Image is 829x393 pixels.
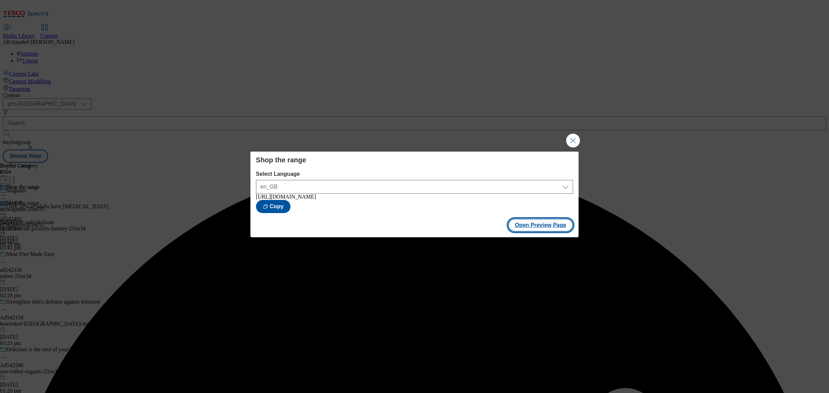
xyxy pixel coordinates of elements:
button: Open Preview Page [508,219,573,232]
button: Close Modal [566,134,580,147]
label: Select Language [256,171,573,177]
div: [URL][DOMAIN_NAME] [256,194,573,200]
button: Copy [256,200,290,213]
div: Modal [250,152,579,237]
h4: Shop the range [256,156,573,164]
